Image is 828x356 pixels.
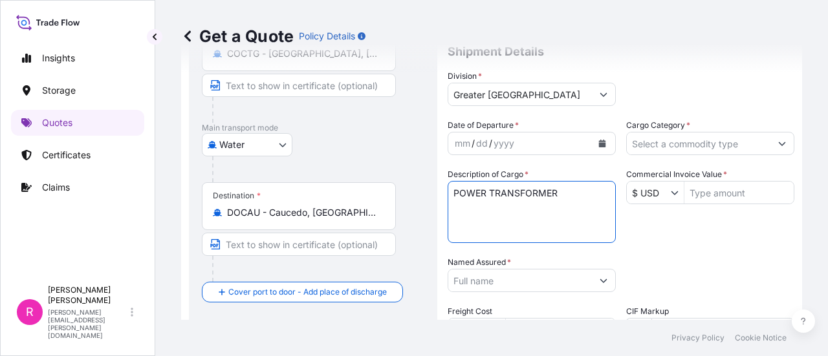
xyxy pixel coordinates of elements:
input: Type amount [684,181,794,204]
input: Select a commodity type [627,132,770,155]
p: [PERSON_NAME] [PERSON_NAME] [48,285,128,306]
a: Cookie Notice [735,333,787,343]
label: CIF Markup [626,305,669,318]
a: Certificates [11,142,144,168]
div: % [626,318,651,341]
div: day, [475,136,489,151]
label: Cargo Category [626,119,690,132]
span: Water [219,138,245,151]
span: Date of Departure [448,119,519,132]
button: Show suggestions [671,186,684,199]
button: Cover port to door - Add place of discharge [202,282,403,302]
label: Freight Cost [448,305,492,318]
p: Insights [42,52,75,65]
input: Full name [448,269,592,292]
a: Privacy Policy [671,333,724,343]
p: Get a Quote [181,26,294,47]
a: Storage [11,78,144,103]
input: Destination [227,206,380,219]
p: Claims [42,181,70,194]
button: Show suggestions [770,132,794,155]
p: [PERSON_NAME][EMAIL_ADDRESS][PERSON_NAME][DOMAIN_NAME] [48,308,128,339]
button: Show suggestions [592,83,615,106]
div: year, [492,136,516,151]
button: Show suggestions [592,269,615,292]
input: Text to appear on certificate [202,233,396,256]
input: Commercial Invoice Value [627,181,671,204]
p: Policy Details [299,30,355,43]
a: Insights [11,45,144,71]
div: month, [453,136,472,151]
span: Cover port to door - Add place of discharge [228,286,387,298]
label: Named Assured [448,256,511,269]
div: Destination [213,191,261,201]
label: Commercial Invoice Value [626,168,727,181]
div: / [489,136,492,151]
div: / [472,136,475,151]
a: Quotes [11,110,144,136]
input: Type to search division [448,83,592,106]
input: Text to appear on certificate [202,74,396,97]
a: Claims [11,174,144,200]
button: Select transport [202,133,292,156]
label: Description of Cargo [448,168,528,181]
input: Enter percentage [651,318,794,341]
p: Certificates [42,149,91,162]
label: Division [448,70,482,83]
span: R [26,306,34,319]
button: Calendar [592,133,613,154]
p: Quotes [42,116,72,129]
p: Main transport mode [202,123,424,133]
p: Storage [42,84,76,97]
